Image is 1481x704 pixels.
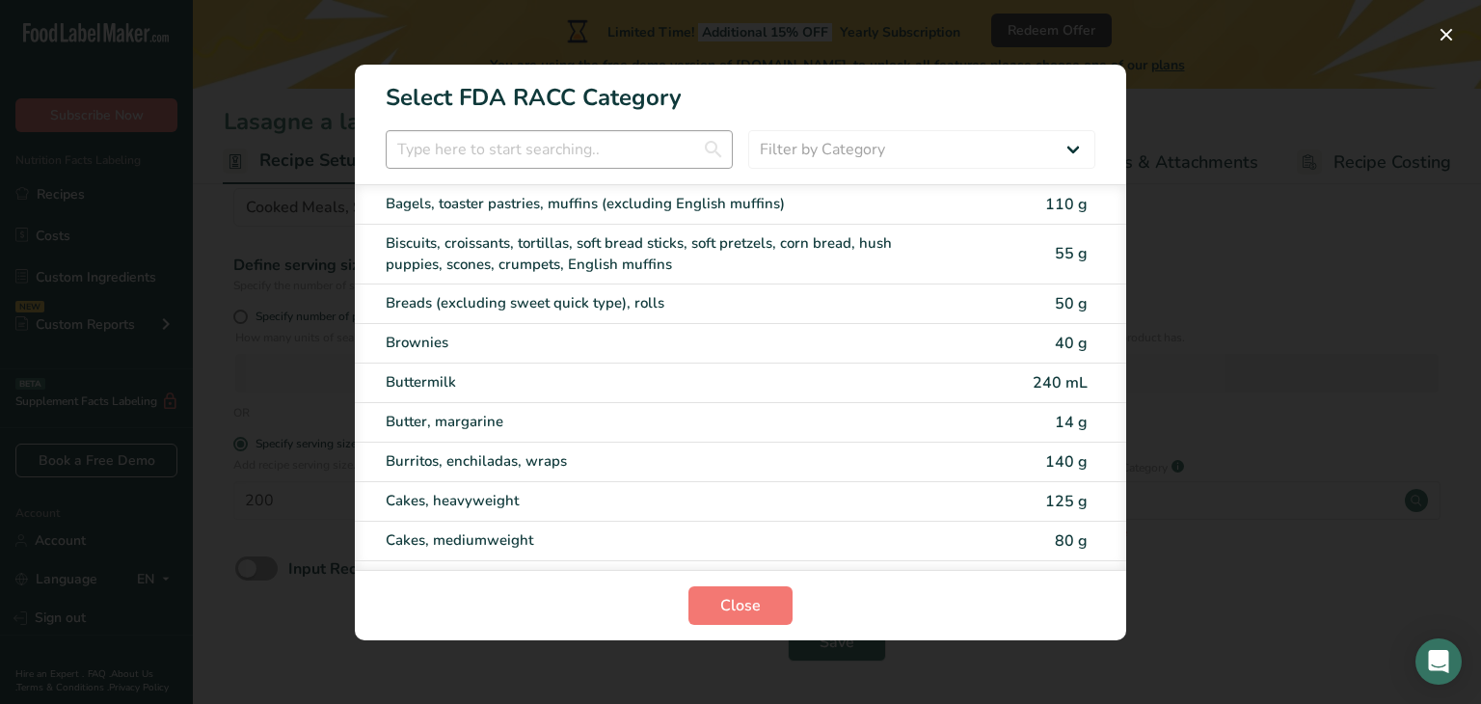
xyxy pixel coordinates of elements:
[1055,333,1088,354] span: 40 g
[386,292,933,314] div: Breads (excluding sweet quick type), rolls
[1045,194,1088,215] span: 110 g
[386,332,933,354] div: Brownies
[1415,638,1462,685] div: Open Intercom Messenger
[386,450,933,473] div: Burritos, enchiladas, wraps
[386,232,933,276] div: Biscuits, croissants, tortillas, soft bread sticks, soft pretzels, corn bread, hush puppies, scon...
[1055,293,1088,314] span: 50 g
[1055,412,1088,433] span: 14 g
[355,65,1126,115] h1: Select FDA RACC Category
[1045,491,1088,512] span: 125 g
[386,371,933,393] div: Buttermilk
[386,130,733,169] input: Type here to start searching..
[1033,372,1088,393] span: 240 mL
[720,594,761,617] span: Close
[386,529,933,552] div: Cakes, mediumweight
[386,569,933,591] div: Cakes, lightweight (angel food, chiffon, or sponge cake without icing or filling)
[386,411,933,433] div: Butter, margarine
[386,193,933,215] div: Bagels, toaster pastries, muffins (excluding English muffins)
[1045,451,1088,473] span: 140 g
[1055,243,1088,264] span: 55 g
[1055,530,1088,552] span: 80 g
[688,586,793,625] button: Close
[386,490,933,512] div: Cakes, heavyweight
